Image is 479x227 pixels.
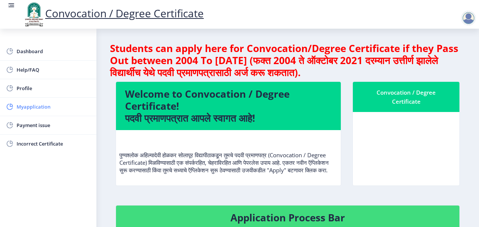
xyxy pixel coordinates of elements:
img: logo [23,2,45,27]
span: Help/FAQ [17,65,90,74]
a: Convocation / Degree Certificate [23,6,204,20]
h4: Students can apply here for Convocation/Degree Certificate if they Pass Out between 2004 To [DATE... [110,42,465,78]
span: Dashboard [17,47,90,56]
h4: Welcome to Convocation / Degree Certificate! पदवी प्रमाणपत्रात आपले स्वागत आहे! [125,88,332,124]
p: पुण्यश्लोक अहिल्यादेवी होळकर सोलापूर विद्यापीठाकडून तुमचे पदवी प्रमाणपत्र (Convocation / Degree C... [119,136,337,174]
span: Incorrect Certificate [17,139,90,148]
div: Convocation / Degree Certificate [362,88,450,106]
span: Payment issue [17,121,90,130]
h4: Application Process Bar [125,212,450,224]
span: Profile [17,84,90,93]
span: Myapplication [17,102,90,111]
